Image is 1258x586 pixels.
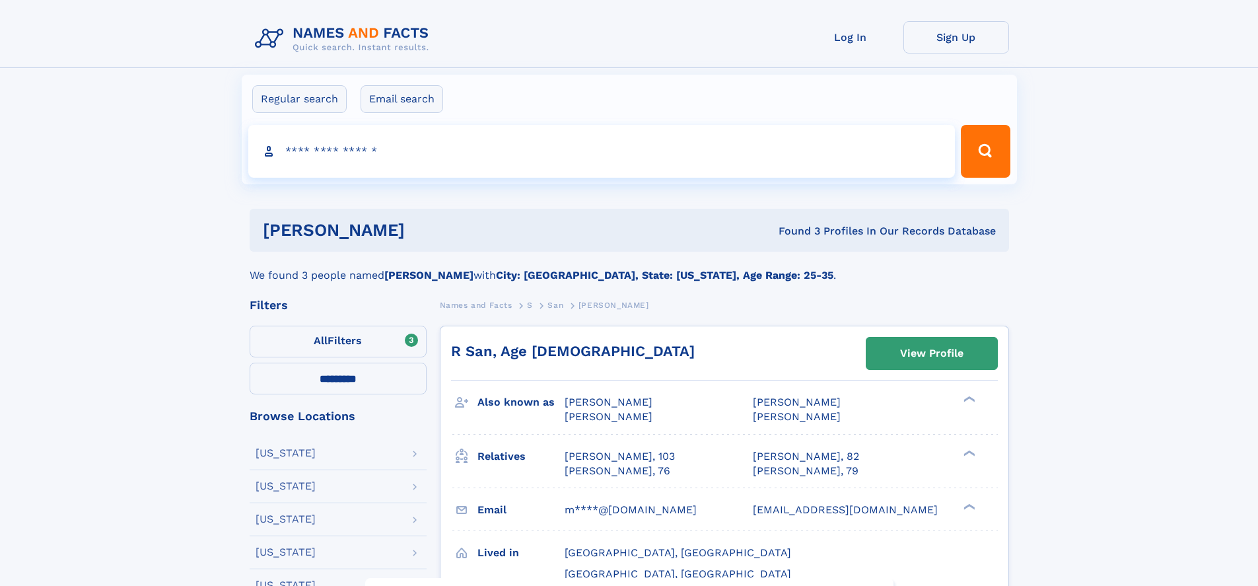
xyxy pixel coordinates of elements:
[477,542,565,564] h3: Lived in
[451,343,695,359] a: R San, Age [DEMOGRAPHIC_DATA]
[250,326,427,357] label: Filters
[753,464,858,478] a: [PERSON_NAME], 79
[960,395,976,404] div: ❯
[496,269,833,281] b: City: [GEOGRAPHIC_DATA], State: [US_STATE], Age Range: 25-35
[592,224,996,238] div: Found 3 Profiles In Our Records Database
[900,338,963,369] div: View Profile
[565,568,791,580] span: [GEOGRAPHIC_DATA], [GEOGRAPHIC_DATA]
[578,301,649,310] span: [PERSON_NAME]
[256,514,316,525] div: [US_STATE]
[477,391,565,414] h3: Also known as
[547,297,563,313] a: San
[565,410,652,423] span: [PERSON_NAME]
[798,21,903,54] a: Log In
[753,410,841,423] span: [PERSON_NAME]
[753,396,841,408] span: [PERSON_NAME]
[248,125,956,178] input: search input
[527,301,533,310] span: S
[250,21,440,57] img: Logo Names and Facts
[250,299,427,311] div: Filters
[477,445,565,468] h3: Relatives
[440,297,512,313] a: Names and Facts
[256,448,316,458] div: [US_STATE]
[384,269,473,281] b: [PERSON_NAME]
[961,125,1010,178] button: Search Button
[527,297,533,313] a: S
[250,410,427,422] div: Browse Locations
[753,449,859,464] a: [PERSON_NAME], 82
[565,464,670,478] a: [PERSON_NAME], 76
[960,449,976,457] div: ❯
[565,396,652,408] span: [PERSON_NAME]
[252,85,347,113] label: Regular search
[547,301,563,310] span: San
[250,252,1009,283] div: We found 3 people named with .
[361,85,443,113] label: Email search
[256,481,316,492] div: [US_STATE]
[565,546,791,559] span: [GEOGRAPHIC_DATA], [GEOGRAPHIC_DATA]
[263,222,592,238] h1: [PERSON_NAME]
[903,21,1009,54] a: Sign Up
[866,338,997,369] a: View Profile
[477,499,565,521] h3: Email
[314,334,328,347] span: All
[565,449,675,464] a: [PERSON_NAME], 103
[256,547,316,558] div: [US_STATE]
[753,503,938,516] span: [EMAIL_ADDRESS][DOMAIN_NAME]
[960,502,976,511] div: ❯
